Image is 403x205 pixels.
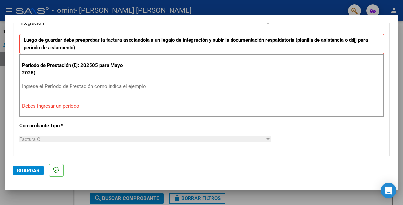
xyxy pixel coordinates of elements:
[24,37,368,51] strong: Luego de guardar debe preaprobar la factura asociandola a un legajo de integración y subir la doc...
[19,20,44,26] span: Integración
[13,166,44,175] button: Guardar
[19,136,40,142] span: Factura C
[22,102,381,110] p: Debes ingresar un período.
[19,122,129,130] p: Comprobante Tipo *
[17,168,40,174] span: Guardar
[381,183,396,198] div: Open Intercom Messenger
[22,62,130,76] p: Período de Prestación (Ej: 202505 para Mayo 2025)
[19,155,129,163] p: Punto de Venta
